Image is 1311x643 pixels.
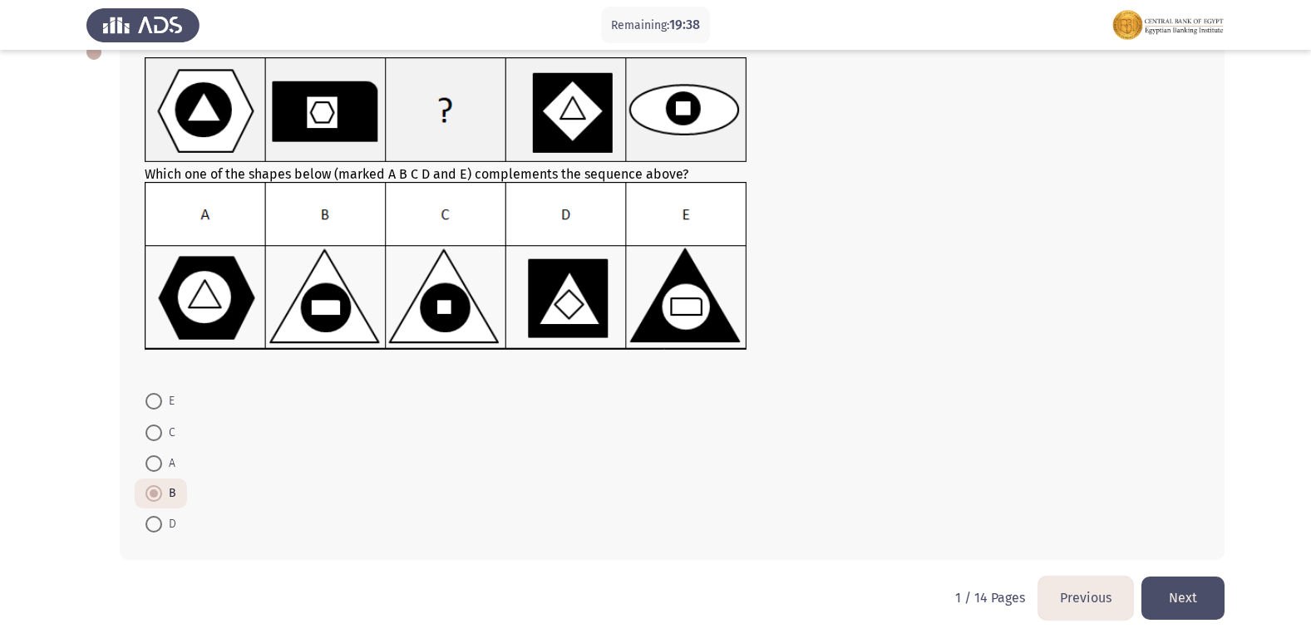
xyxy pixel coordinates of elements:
button: load previous page [1038,577,1133,619]
span: B [162,483,176,503]
button: load next page [1141,577,1225,619]
img: Assessment logo of FOCUS Assessment 3 Modules EN [1111,2,1225,48]
div: Which one of the shapes below (marked A B C D and E) complements the sequence above? [145,57,1200,370]
img: UkFYMDA5MUEucG5nMTYyMjAzMzE3MTk3Nw==.png [145,57,747,163]
span: C [162,423,175,443]
span: A [162,454,175,474]
span: 19:38 [669,17,700,32]
span: D [162,514,176,534]
img: Assess Talent Management logo [86,2,200,48]
p: Remaining: [611,15,700,36]
img: UkFYMDA5MUIucG5nMTYyMjAzMzI0NzA2Ng==.png [145,182,747,351]
span: E [162,391,175,411]
p: 1 / 14 Pages [955,590,1025,606]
